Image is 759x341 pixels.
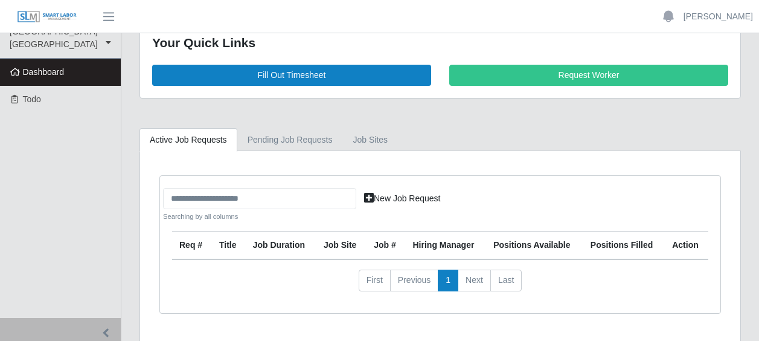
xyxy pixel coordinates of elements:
a: Active Job Requests [139,128,237,152]
th: Job Duration [246,232,316,260]
div: Your Quick Links [152,33,728,53]
img: SLM Logo [17,10,77,24]
th: Positions Filled [583,232,665,260]
a: Request Worker [449,65,728,86]
a: Fill Out Timesheet [152,65,431,86]
a: 1 [438,270,458,291]
small: Searching by all columns [163,212,356,222]
th: Job # [367,232,405,260]
th: job site [316,232,367,260]
a: job sites [343,128,399,152]
th: Hiring Manager [406,232,487,260]
a: Pending Job Requests [237,128,343,152]
th: Title [212,232,246,260]
a: [PERSON_NAME] [684,10,753,23]
span: Dashboard [23,67,65,77]
span: Todo [23,94,41,104]
a: New Job Request [356,188,449,209]
nav: pagination [172,270,708,301]
th: Req # [172,232,212,260]
th: Positions Available [486,232,583,260]
th: Action [665,232,708,260]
